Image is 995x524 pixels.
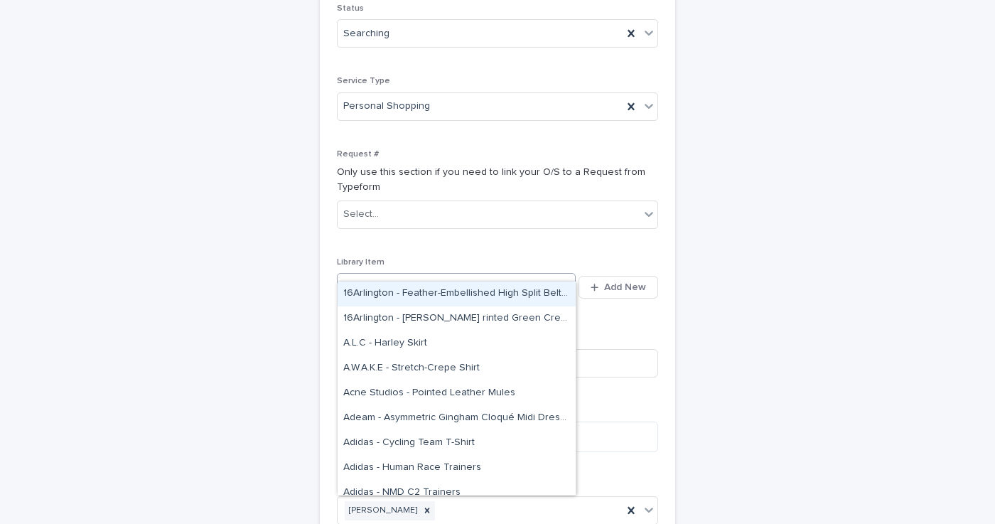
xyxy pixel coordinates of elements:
[337,4,364,13] span: Status
[338,406,576,431] div: Adeam - Asymmetric Gingham Cloqué Midi Dress Beige and White Check
[343,280,379,295] div: Select...
[337,77,390,85] span: Service Type
[337,150,379,159] span: Request #
[345,501,419,520] div: [PERSON_NAME]
[337,258,384,267] span: Library Item
[343,99,430,114] span: Personal Shopping
[337,165,658,195] p: Only use this section if you need to link your O/S to a Request from Typeform
[338,456,576,481] div: Adidas - Human Race Trainers
[338,331,576,356] div: A.L.C - Harley Skirt
[343,26,389,41] span: Searching
[343,207,379,222] div: Select...
[579,276,658,299] button: Add New
[338,356,576,381] div: A.W.A.K.E - Stretch-Crepe Shirt
[604,282,646,292] span: Add New
[338,481,576,506] div: Adidas - NMD C2 Trainers
[338,306,576,331] div: 16Arlington - Billie Dress rinted Green Crepe With Green Feathers
[338,381,576,406] div: Acne Studios - Pointed Leather Mules
[338,282,576,306] div: 16Arlington - Feather-Embellished High Split Belted Dress
[338,431,576,456] div: Adidas - Cycling Team T-Shirt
